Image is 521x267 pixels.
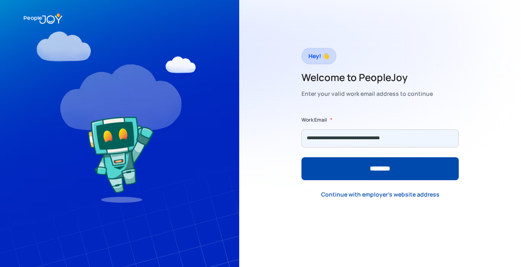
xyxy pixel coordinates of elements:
div: Hey! 👋 [308,50,329,62]
form: Form [301,116,459,180]
label: Work Email [301,116,327,124]
div: Continue with employer's website address [321,190,439,199]
h2: Welcome to PeopleJoy [301,71,433,84]
a: Continue with employer's website address [315,186,446,203]
div: Enter your valid work email address to continue [301,88,433,100]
